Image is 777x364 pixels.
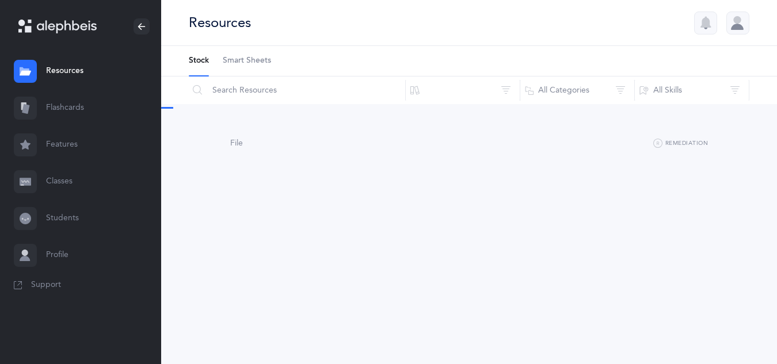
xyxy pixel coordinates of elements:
[230,139,243,148] span: File
[653,137,708,151] button: Remediation
[520,76,635,104] button: All Categories
[31,279,61,291] span: Support
[188,76,406,104] input: Search Resources
[189,13,251,32] div: Resources
[634,76,749,104] button: All Skills
[223,55,271,67] span: Smart Sheets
